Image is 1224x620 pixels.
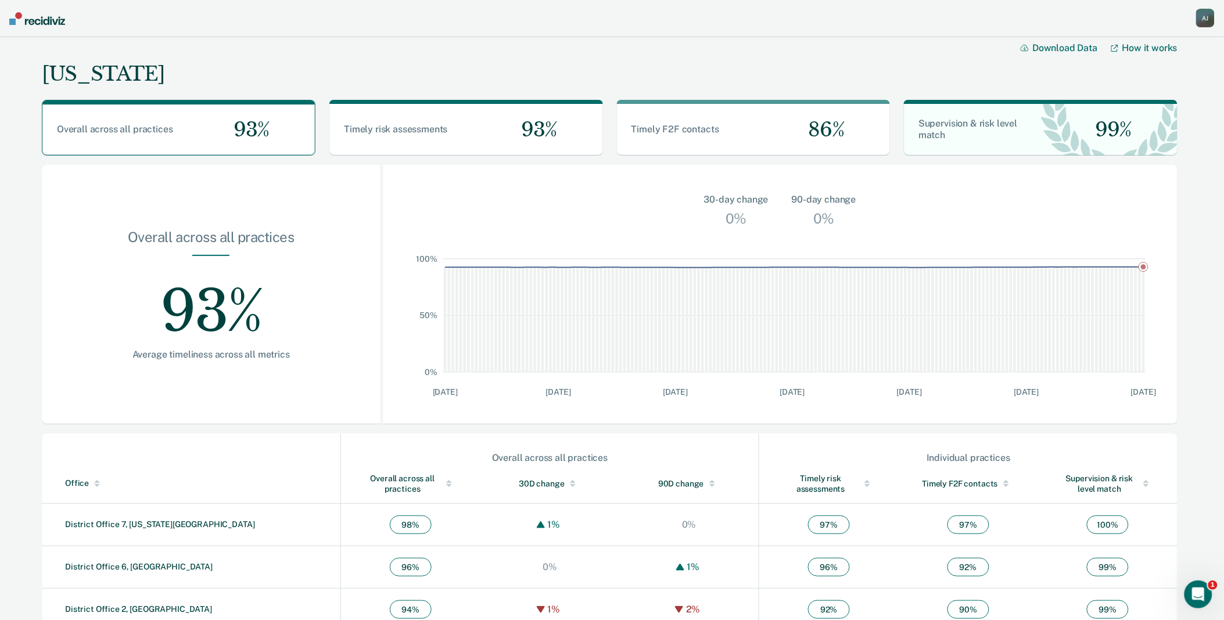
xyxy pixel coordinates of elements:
span: 97 % [808,516,850,534]
div: Individual practices [760,452,1177,463]
iframe: Intercom live chat [1184,581,1212,608]
span: 92 % [947,558,989,576]
text: [DATE] [897,387,922,396]
span: Supervision & risk level match [918,118,1017,140]
text: [DATE] [780,387,805,396]
th: Toggle SortBy [341,464,480,504]
text: [DATE] [545,387,570,396]
div: Overall across all practices [364,473,457,494]
th: Toggle SortBy [759,464,899,504]
div: 0% [810,207,837,230]
div: 2% [683,604,703,615]
div: 30-day change [704,193,769,207]
div: A J [1196,9,1215,27]
text: [DATE] [1131,387,1156,396]
span: Timely risk assessments [344,124,447,135]
div: Office [65,478,336,488]
th: Toggle SortBy [480,464,620,504]
th: Toggle SortBy [1038,464,1178,504]
div: [US_STATE] [42,62,164,86]
div: 93% [79,256,343,349]
span: 98 % [390,516,432,534]
div: 1% [545,604,563,615]
button: AJ [1196,9,1215,27]
div: 1% [684,561,703,572]
span: 92 % [808,600,850,619]
span: 94 % [390,600,432,619]
a: District Office 2, [GEOGRAPHIC_DATA] [65,604,212,614]
div: 1% [545,519,563,530]
span: 99 % [1087,600,1129,619]
button: Download Data [1021,42,1111,53]
div: Overall across all practices [79,229,343,255]
span: 86% [799,118,845,142]
th: Toggle SortBy [620,464,759,504]
div: 0% [679,519,699,530]
div: 0% [723,207,749,230]
span: 96 % [808,558,850,576]
span: 93% [512,118,557,142]
span: 97 % [947,516,989,534]
img: Recidiviz [9,12,65,25]
th: Toggle SortBy [42,464,341,504]
div: Average timeliness across all metrics [79,349,343,360]
a: District Office 7, [US_STATE][GEOGRAPHIC_DATA] [65,520,255,529]
text: [DATE] [432,387,457,396]
a: District Office 6, [GEOGRAPHIC_DATA] [65,562,213,571]
span: Timely F2F contacts [631,124,719,135]
div: Timely F2F contacts [922,478,1015,489]
a: How it works [1111,42,1178,53]
div: 0% [540,561,560,572]
span: 99% [1086,118,1132,142]
text: [DATE] [1014,387,1039,396]
span: 96 % [390,558,432,576]
th: Toggle SortBy [899,464,1038,504]
div: 30D change [504,478,597,489]
span: 90 % [947,600,989,619]
span: Overall across all practices [57,124,173,135]
div: 90D change [643,478,736,489]
span: 93% [224,118,270,142]
text: [DATE] [663,387,688,396]
div: 90-day change [792,193,856,207]
div: Timely risk assessments [783,473,875,494]
div: Supervision & risk level match [1061,473,1154,494]
span: 99 % [1087,558,1129,576]
div: Overall across all practices [342,452,758,463]
span: 100 % [1087,516,1129,534]
span: 1 [1208,581,1218,590]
